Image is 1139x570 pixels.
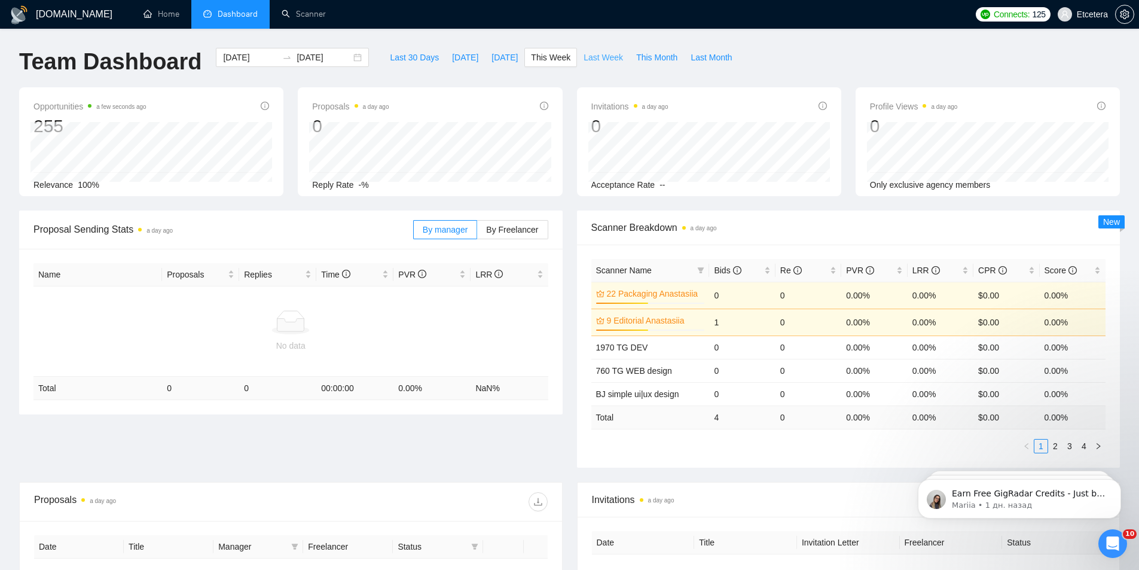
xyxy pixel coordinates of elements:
span: Re [780,266,802,275]
div: 0 [870,115,958,138]
span: LRR [912,266,940,275]
a: searchScanner [282,9,326,19]
span: Proposal Sending Stats [33,222,413,237]
a: 1 [1034,440,1048,453]
th: Freelancer [303,535,393,559]
span: filter [695,261,707,279]
span: filter [289,538,301,556]
td: $0.00 [973,382,1039,406]
span: 10 [1123,529,1137,539]
td: 0.00% [841,336,907,359]
span: info-circle [342,270,350,278]
li: 4 [1077,439,1091,453]
span: info-circle [866,266,874,275]
span: Profile Views [870,99,958,114]
span: Connects: [994,8,1030,21]
td: 0.00 % [393,377,471,400]
span: info-circle [540,102,548,110]
a: 4 [1077,440,1091,453]
iframe: Intercom notifications сообщение [900,454,1139,538]
th: Manager [213,535,303,559]
td: 0 [775,382,841,406]
button: Last 30 Days [383,48,445,67]
span: download [529,497,547,507]
span: Manager [218,540,286,553]
iframe: Intercom live chat [1098,529,1127,558]
td: 0 [709,359,775,382]
th: Date [34,535,124,559]
span: By Freelancer [486,225,538,234]
td: 0 [775,336,841,359]
a: 1970 TG DEV [596,343,648,352]
span: Replies [244,268,303,281]
th: Invitation Letter [797,531,900,554]
time: a few seconds ago [96,103,146,110]
td: 0 [239,377,316,400]
time: a day ago [691,225,717,231]
button: download [529,492,548,511]
span: info-circle [932,266,940,275]
div: 255 [33,115,146,138]
td: $0.00 [973,359,1039,382]
time: a day ago [363,103,389,110]
button: right [1091,439,1106,453]
span: By manager [423,225,468,234]
span: Last 30 Days [390,51,439,64]
span: dashboard [203,10,212,18]
td: NaN % [471,377,548,400]
span: info-circle [261,102,269,110]
th: Title [694,531,797,554]
td: $0.00 [973,309,1039,336]
td: $0.00 [973,336,1039,359]
td: 0 [775,309,841,336]
span: right [1095,443,1102,450]
span: to [282,53,292,62]
span: info-circle [998,266,1007,275]
div: No data [38,339,543,352]
span: info-circle [1068,266,1077,275]
span: Invitations [592,492,1106,507]
span: filter [291,543,298,550]
td: $ 0.00 [973,406,1039,429]
span: filter [471,543,478,550]
td: 0.00 % [908,406,973,429]
div: 0 [312,115,389,138]
span: This Month [636,51,677,64]
input: End date [297,51,351,64]
th: Status [1002,531,1105,554]
span: info-circle [793,266,802,275]
span: Score [1045,266,1077,275]
td: 0.00% [1040,382,1106,406]
td: 0.00% [841,382,907,406]
td: 0.00% [841,282,907,309]
span: Last Week [584,51,623,64]
td: Total [33,377,162,400]
th: Freelancer [900,531,1003,554]
span: crown [596,289,604,298]
span: Acceptance Rate [591,180,655,190]
li: 3 [1062,439,1077,453]
th: Date [592,531,695,554]
a: 9 Editorial Anastasiia [607,314,703,327]
time: a day ago [931,103,957,110]
a: 3 [1063,440,1076,453]
span: info-circle [1097,102,1106,110]
button: left [1019,439,1034,453]
time: a day ago [648,497,674,504]
td: 0 [709,382,775,406]
span: Relevance [33,180,73,190]
span: Only exclusive agency members [870,180,991,190]
td: 1 [709,309,775,336]
td: 0.00% [1040,309,1106,336]
span: user [1061,10,1069,19]
span: filter [469,538,481,556]
td: 0.00% [908,309,973,336]
li: Next Page [1091,439,1106,453]
button: This Month [630,48,684,67]
td: 0 [775,406,841,429]
td: 0 [162,377,239,400]
span: info-circle [819,102,827,110]
span: -- [659,180,665,190]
